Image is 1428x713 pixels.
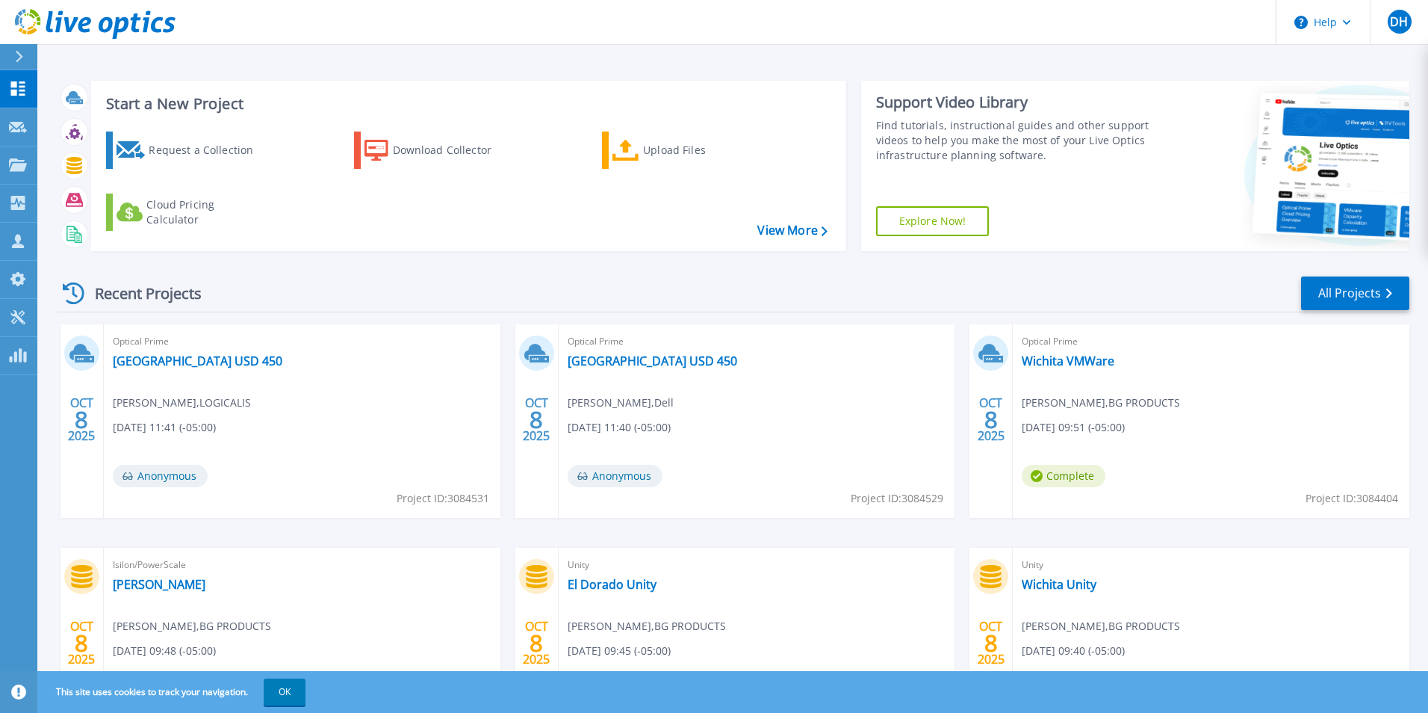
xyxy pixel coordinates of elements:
[568,395,674,411] span: [PERSON_NAME] , Dell
[1022,354,1114,368] a: Wichita VMWare
[1022,395,1180,411] span: [PERSON_NAME] , BG PRODUCTS
[984,413,998,426] span: 8
[530,413,543,426] span: 8
[106,96,827,112] h3: Start a New Project
[568,577,656,592] a: El Dorado Unity
[522,392,550,447] div: OCT 2025
[113,577,205,592] a: [PERSON_NAME]
[146,197,266,227] div: Cloud Pricing Calculator
[568,465,662,487] span: Anonymous
[67,392,96,447] div: OCT 2025
[876,206,990,236] a: Explore Now!
[977,392,1005,447] div: OCT 2025
[354,132,521,169] a: Download Collector
[522,616,550,670] div: OCT 2025
[393,135,512,165] div: Download Collector
[75,637,88,649] span: 8
[113,643,216,659] span: [DATE] 09:48 (-05:00)
[75,413,88,426] span: 8
[113,395,251,411] span: [PERSON_NAME] , LOGICALIS
[1022,577,1096,592] a: Wichita Unity
[113,465,208,487] span: Anonymous
[977,616,1005,670] div: OCT 2025
[876,93,1155,112] div: Support Video Library
[568,354,737,368] a: [GEOGRAPHIC_DATA] USD 450
[1022,333,1400,350] span: Optical Prime
[1390,16,1408,28] span: DH
[113,354,282,368] a: [GEOGRAPHIC_DATA] USD 450
[1301,277,1409,310] a: All Projects
[113,557,491,573] span: Isilon/PowerScale
[1022,618,1180,635] span: [PERSON_NAME] , BG PRODUCTS
[1022,419,1125,436] span: [DATE] 09:51 (-05:00)
[568,618,726,635] span: [PERSON_NAME] , BG PRODUCTS
[568,557,946,573] span: Unity
[1306,490,1398,507] span: Project ID: 3084404
[643,135,763,165] div: Upload Files
[113,333,491,350] span: Optical Prime
[397,490,489,507] span: Project ID: 3084531
[876,118,1155,163] div: Find tutorials, instructional guides and other support videos to help you make the most of your L...
[568,333,946,350] span: Optical Prime
[851,490,943,507] span: Project ID: 3084529
[113,419,216,436] span: [DATE] 11:41 (-05:00)
[58,275,222,312] div: Recent Projects
[757,223,827,238] a: View More
[602,132,769,169] a: Upload Files
[1022,557,1400,573] span: Unity
[264,679,305,706] button: OK
[106,194,273,231] a: Cloud Pricing Calculator
[1022,465,1105,487] span: Complete
[41,679,305,706] span: This site uses cookies to track your navigation.
[984,637,998,649] span: 8
[1022,643,1125,659] span: [DATE] 09:40 (-05:00)
[530,637,543,649] span: 8
[67,616,96,670] div: OCT 2025
[149,135,268,165] div: Request a Collection
[106,132,273,169] a: Request a Collection
[568,643,671,659] span: [DATE] 09:45 (-05:00)
[568,419,671,436] span: [DATE] 11:40 (-05:00)
[113,618,271,635] span: [PERSON_NAME] , BG PRODUCTS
